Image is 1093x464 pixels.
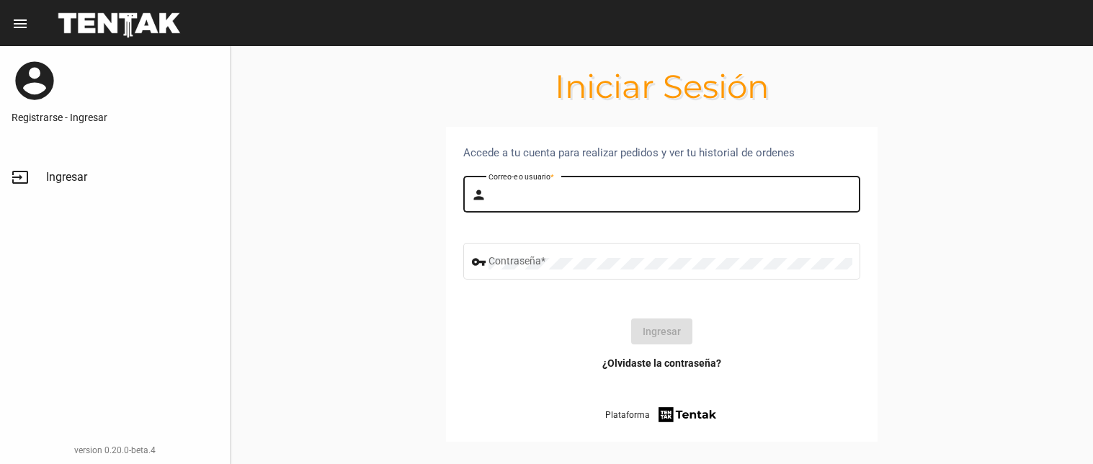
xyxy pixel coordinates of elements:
mat-icon: account_circle [12,58,58,104]
mat-icon: person [471,187,488,204]
mat-icon: menu [12,15,29,32]
span: Plataforma [605,408,650,422]
a: ¿Olvidaste la contraseña? [602,356,721,370]
span: Ingresar [46,170,87,184]
button: Ingresar [631,318,692,344]
a: Plataforma [605,405,718,424]
div: Accede a tu cuenta para realizar pedidos y ver tu historial de ordenes [463,144,860,161]
div: version 0.20.0-beta.4 [12,443,218,458]
mat-icon: input [12,169,29,186]
mat-icon: vpn_key [471,254,488,271]
h1: Iniciar Sesión [231,75,1093,98]
img: tentak-firm.png [656,405,718,424]
a: Registrarse - Ingresar [12,110,218,125]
